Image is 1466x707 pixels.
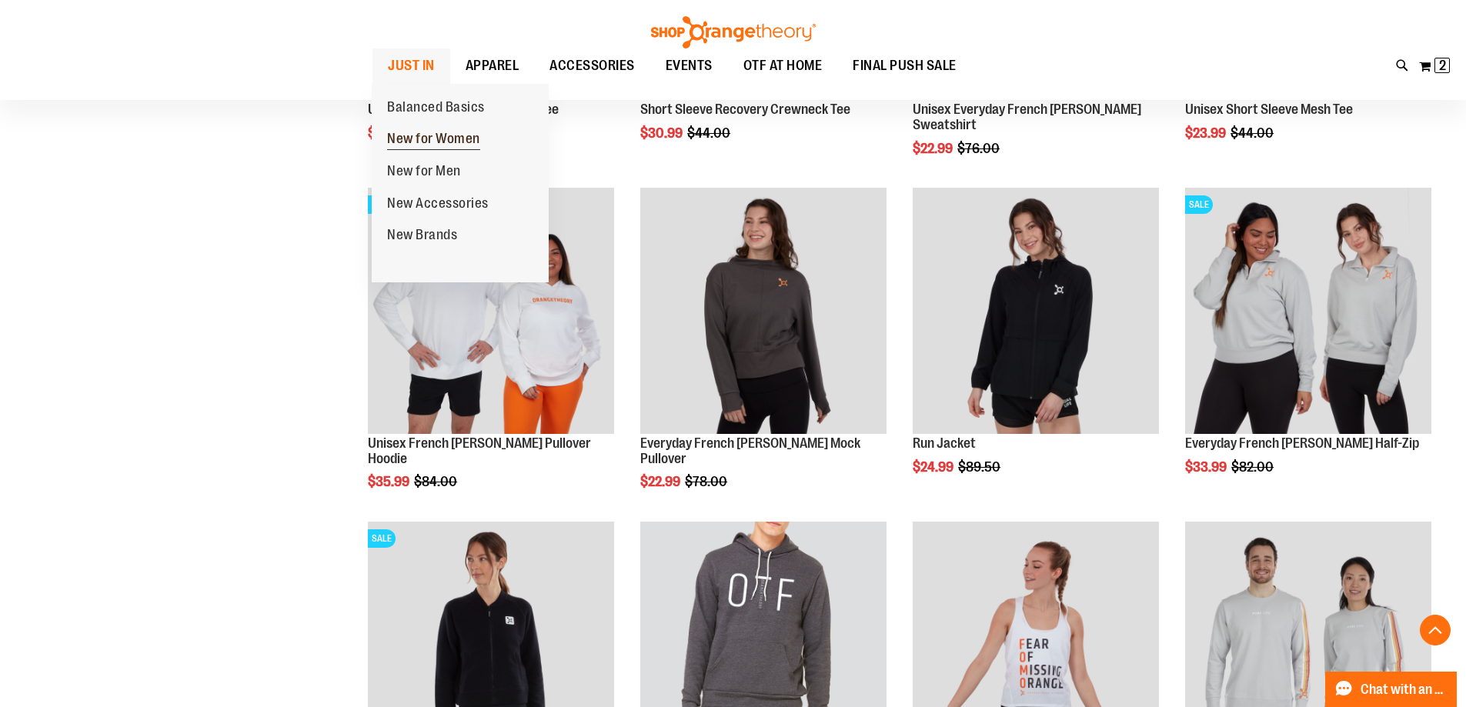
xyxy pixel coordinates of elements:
[743,48,823,83] span: OTF AT HOME
[1231,459,1276,475] span: $82.00
[387,99,485,118] span: Balanced Basics
[853,48,957,83] span: FINAL PUSH SALE
[640,125,685,141] span: $30.99
[387,163,461,182] span: New for Men
[1185,102,1353,117] a: Unisex Short Sleeve Mesh Tee
[913,141,955,156] span: $22.99
[837,48,972,83] a: FINAL PUSH SALE
[1420,615,1451,645] button: Back To Top
[549,48,635,83] span: ACCESSORIES
[685,474,730,489] span: $78.00
[1231,125,1276,141] span: $44.00
[687,125,733,141] span: $44.00
[387,195,489,215] span: New Accessories
[414,474,459,489] span: $84.00
[633,180,894,529] div: product
[372,188,504,220] a: New Accessories
[368,474,412,489] span: $35.99
[368,435,591,466] a: Unisex French [PERSON_NAME] Pullover Hoodie
[1185,188,1431,436] a: Product image for Everyday French Terry 1/2 ZipSALE
[1185,195,1213,214] span: SALE
[368,529,396,548] span: SALE
[1325,672,1458,707] button: Chat with an Expert
[1185,125,1228,141] span: $23.99
[368,195,396,214] span: SALE
[913,102,1141,132] a: Unisex Everyday French [PERSON_NAME] Sweatshirt
[640,188,887,434] img: Product image for Everyday French Terry Crop Mock Pullover
[466,48,519,83] span: APPAREL
[372,123,496,155] a: New for Women
[1177,180,1439,514] div: product
[666,48,713,83] span: EVENTS
[372,48,450,84] a: JUST IN
[1185,188,1431,434] img: Product image for Everyday French Terry 1/2 Zip
[958,459,1003,475] span: $89.50
[368,102,559,117] a: Unisex Short Sleeve Recovery Tee
[1361,682,1448,697] span: Chat with an Expert
[372,219,473,252] a: New Brands
[387,131,480,150] span: New for Women
[1439,58,1446,73] span: 2
[360,180,622,529] div: product
[728,48,838,84] a: OTF AT HOME
[1185,435,1419,451] a: Everyday French [PERSON_NAME] Half-Zip
[957,141,1002,156] span: $76.00
[640,435,860,466] a: Everyday French [PERSON_NAME] Mock Pullover
[372,92,500,124] a: Balanced Basics
[372,155,476,188] a: New for Men
[368,125,411,141] span: $23.99
[913,435,976,451] a: Run Jacket
[640,474,683,489] span: $22.99
[913,188,1159,436] a: Product image for Run Jacket
[905,180,1167,514] div: product
[913,188,1159,434] img: Product image for Run Jacket
[640,102,850,117] a: Short Sleeve Recovery Crewneck Tee
[649,16,818,48] img: Shop Orangetheory
[650,48,728,84] a: EVENTS
[387,227,457,246] span: New Brands
[913,459,956,475] span: $24.99
[1185,459,1229,475] span: $33.99
[368,188,614,436] a: Product image for Unisex French Terry Pullover HoodieSALE
[640,188,887,436] a: Product image for Everyday French Terry Crop Mock Pullover
[372,84,549,283] ul: JUST IN
[450,48,535,84] a: APPAREL
[388,48,435,83] span: JUST IN
[368,188,614,434] img: Product image for Unisex French Terry Pullover Hoodie
[534,48,650,84] a: ACCESSORIES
